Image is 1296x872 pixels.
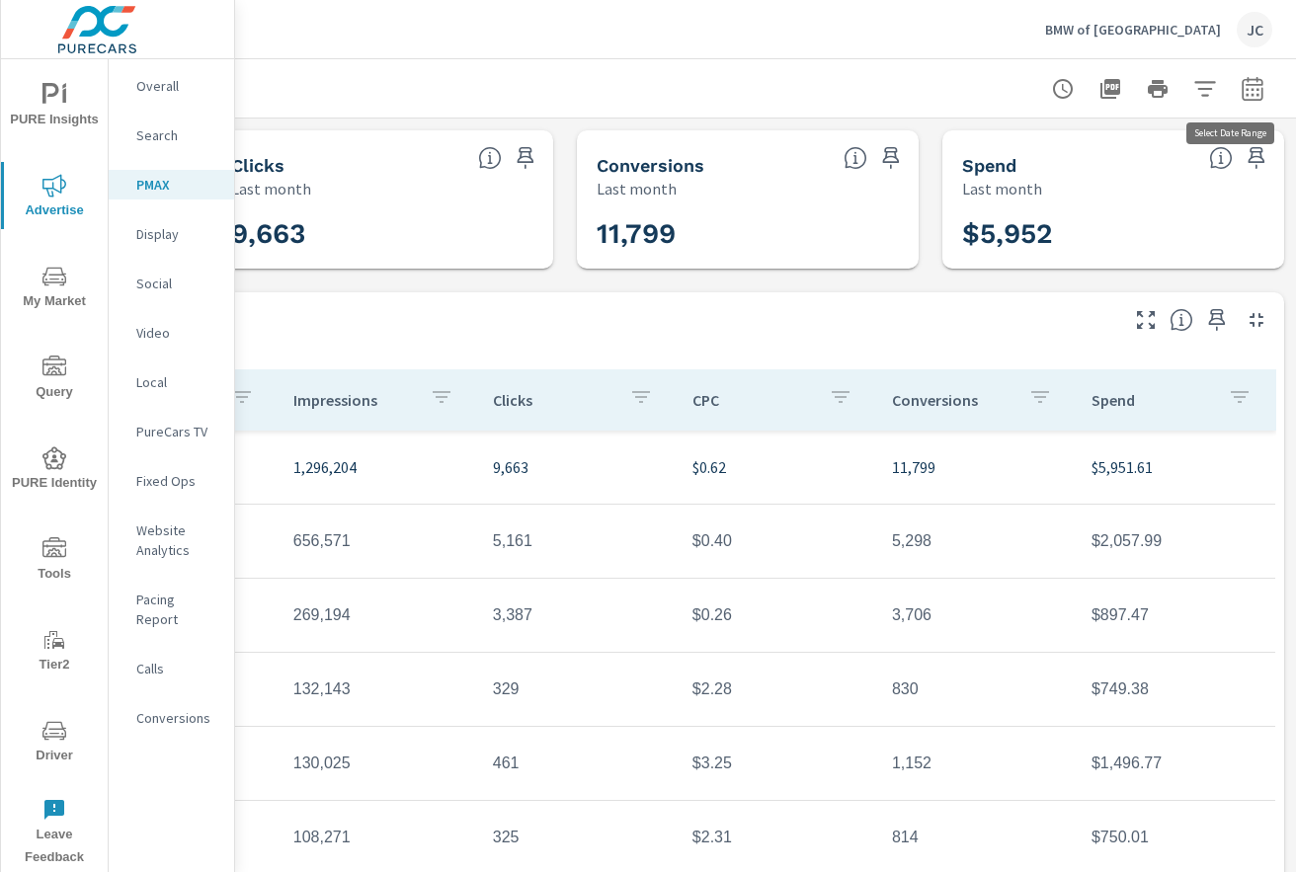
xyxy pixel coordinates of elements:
p: PMAX [136,175,218,195]
span: The number of times an ad was clicked by a consumer. [478,146,502,170]
div: PMAX [109,170,234,199]
td: 3,706 [876,591,1076,640]
div: Conversions [109,703,234,733]
div: Calls [109,654,234,683]
td: 325 [477,813,677,862]
span: The amount of money spent on advertising during the period. [1209,146,1233,170]
p: Impressions [293,390,414,410]
button: "Export Report to PDF" [1091,69,1130,109]
h3: 9,663 [231,217,533,251]
td: 830 [876,665,1076,714]
div: PureCars TV [109,417,234,446]
td: 656,571 [278,516,477,566]
p: Local [136,372,218,392]
p: Spend [1092,390,1212,410]
span: Save this to your personalized report [1241,142,1272,174]
h3: 11,799 [597,217,899,251]
p: Last month [597,177,677,200]
p: Overall [136,76,218,96]
td: $2,057.99 [1076,516,1275,566]
div: JC [1237,12,1272,47]
div: Local [109,367,234,397]
div: Social [109,269,234,298]
p: Conversions [136,708,218,728]
td: $0.26 [677,591,876,640]
td: 130,025 [278,739,477,788]
div: Overall [109,71,234,101]
p: PureCars TV [136,422,218,441]
p: Last month [962,177,1042,200]
h5: Conversions [597,155,704,176]
p: CPC [692,390,813,410]
td: $2.28 [677,665,876,714]
p: Website Analytics [136,520,218,560]
button: Print Report [1138,69,1177,109]
td: $749.38 [1076,665,1275,714]
span: Query [7,356,102,404]
p: Pacing Report [136,590,218,629]
div: Display [109,219,234,249]
div: Website Analytics [109,515,234,565]
span: Save this to your personalized report [875,142,907,174]
span: This is a summary of PMAX performance results by campaign. Each column can be sorted. [1170,308,1193,332]
h3: $5,952 [962,217,1264,251]
p: Clicks [493,390,613,410]
button: Apply Filters [1185,69,1225,109]
p: 11,799 [892,455,1060,479]
div: Fixed Ops [109,466,234,496]
span: Advertise [7,174,102,222]
td: 3,387 [477,591,677,640]
span: Tools [7,537,102,586]
td: 108,271 [278,813,477,862]
p: BMW of [GEOGRAPHIC_DATA] [1045,21,1221,39]
p: Conversions [892,390,1012,410]
span: PURE Insights [7,83,102,131]
span: Total Conversions include Actions, Leads and Unmapped. [844,146,867,170]
span: My Market [7,265,102,313]
td: 5,298 [876,516,1076,566]
td: $0.40 [677,516,876,566]
td: $750.01 [1076,813,1275,862]
div: Search [109,120,234,150]
p: Video [136,323,218,343]
div: Video [109,318,234,348]
p: Calls [136,659,218,678]
p: $5,951.61 [1092,455,1259,479]
p: Display [136,224,218,244]
td: $897.47 [1076,591,1275,640]
span: Save this to your personalized report [510,142,541,174]
span: Tier2 [7,628,102,676]
button: Make Fullscreen [1130,304,1162,336]
p: Fixed Ops [136,471,218,491]
span: Save this to your personalized report [1201,304,1233,336]
div: Pacing Report [109,585,234,634]
td: 132,143 [278,665,477,714]
p: Last month [231,177,311,200]
td: $1,496.77 [1076,739,1275,788]
button: Minimize Widget [1241,304,1272,336]
span: Leave Feedback [7,798,102,869]
p: 1,296,204 [293,455,461,479]
p: Social [136,274,218,293]
td: 814 [876,813,1076,862]
td: 269,194 [278,591,477,640]
td: 1,152 [876,739,1076,788]
p: 9,663 [493,455,661,479]
h5: Clicks [231,155,284,176]
h5: Spend [962,155,1016,176]
p: $0.62 [692,455,860,479]
td: 461 [477,739,677,788]
td: $2.31 [677,813,876,862]
td: 329 [477,665,677,714]
td: $3.25 [677,739,876,788]
td: 5,161 [477,516,677,566]
span: PURE Identity [7,446,102,495]
span: Driver [7,719,102,767]
p: Search [136,125,218,145]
